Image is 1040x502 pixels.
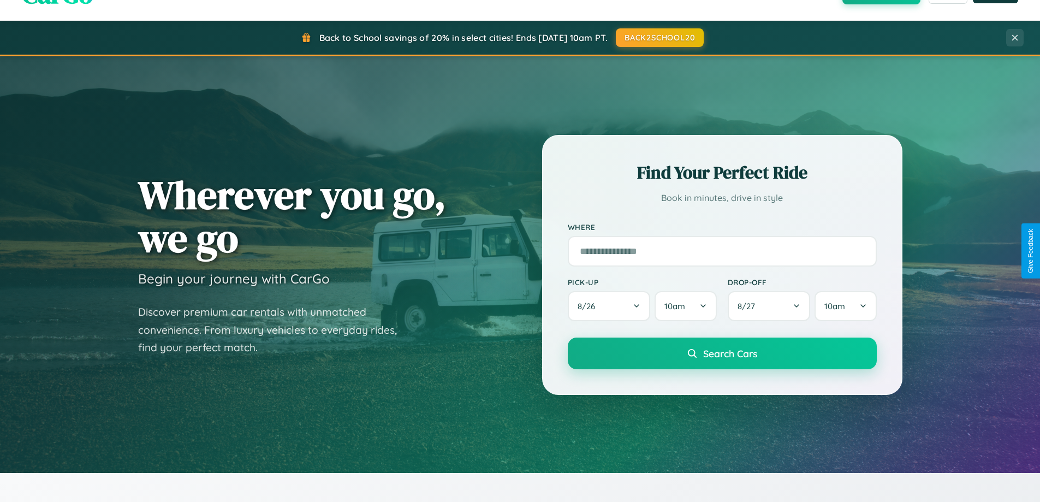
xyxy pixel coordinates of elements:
p: Book in minutes, drive in style [568,190,877,206]
span: Back to School savings of 20% in select cities! Ends [DATE] 10am PT. [319,32,608,43]
label: Pick-up [568,277,717,287]
span: 8 / 27 [738,301,760,311]
button: Search Cars [568,338,877,369]
p: Discover premium car rentals with unmatched convenience. From luxury vehicles to everyday rides, ... [138,303,411,357]
button: 8/26 [568,291,651,321]
h1: Wherever you go, we go [138,173,446,259]
h3: Begin your journey with CarGo [138,270,330,287]
button: 10am [655,291,716,321]
span: 10am [664,301,685,311]
div: Give Feedback [1027,229,1035,273]
span: Search Cars [703,347,757,359]
label: Drop-off [728,277,877,287]
button: BACK2SCHOOL20 [616,28,704,47]
span: 10am [824,301,845,311]
button: 8/27 [728,291,811,321]
button: 10am [815,291,876,321]
label: Where [568,222,877,232]
span: 8 / 26 [578,301,601,311]
h2: Find Your Perfect Ride [568,161,877,185]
